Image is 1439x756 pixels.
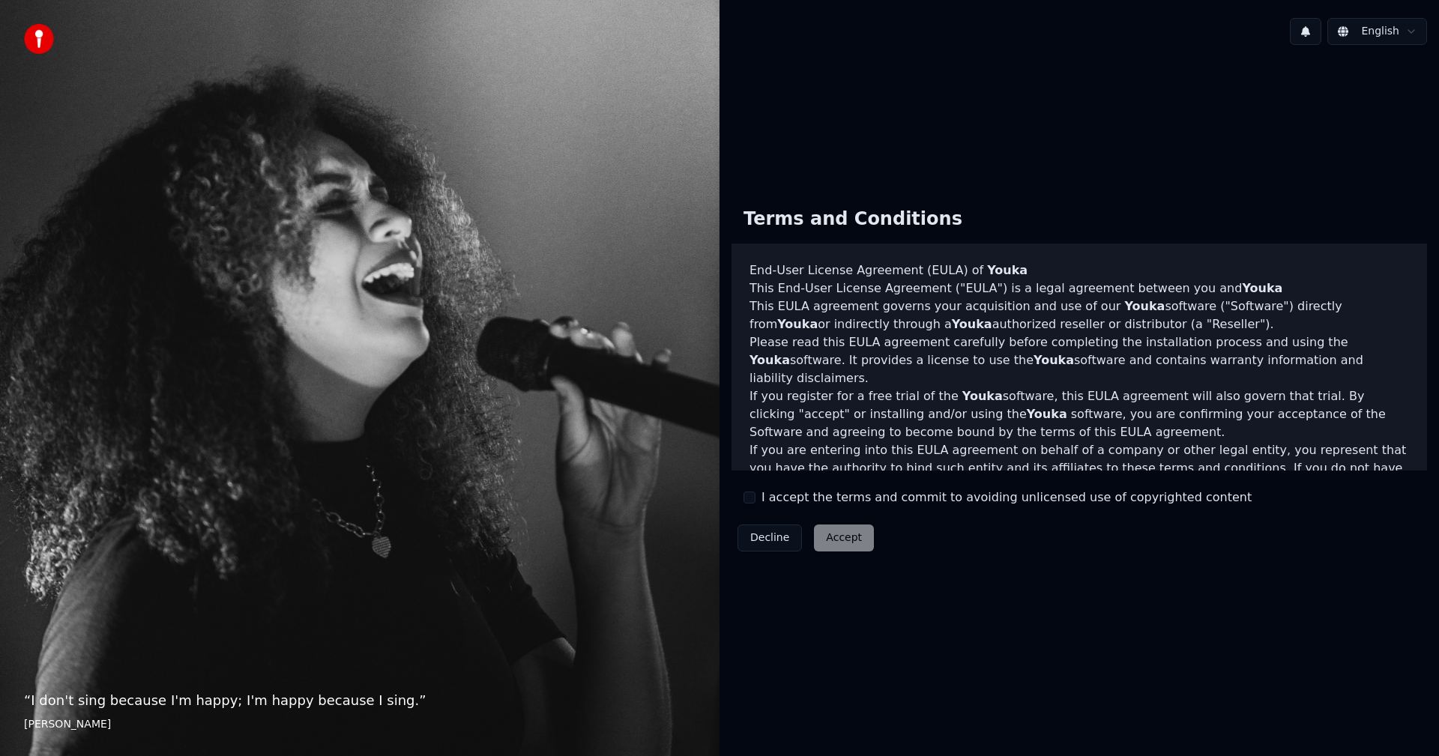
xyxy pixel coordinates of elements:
[737,524,802,551] button: Decline
[1242,281,1282,295] span: Youka
[749,353,790,367] span: Youka
[24,717,696,732] footer: [PERSON_NAME]
[749,261,1409,279] h3: End-User License Agreement (EULA) of
[987,263,1028,277] span: Youka
[962,389,1003,403] span: Youka
[731,196,974,244] div: Terms and Conditions
[24,24,54,54] img: youka
[749,297,1409,333] p: This EULA agreement governs your acquisition and use of our software ("Software") directly from o...
[749,333,1409,387] p: Please read this EULA agreement carefully before completing the installation process and using th...
[1124,299,1165,313] span: Youka
[761,489,1252,506] label: I accept the terms and commit to avoiding unlicensed use of copyrighted content
[749,441,1409,513] p: If you are entering into this EULA agreement on behalf of a company or other legal entity, you re...
[24,690,696,711] p: “ I don't sing because I'm happy; I'm happy because I sing. ”
[749,279,1409,297] p: This End-User License Agreement ("EULA") is a legal agreement between you and
[777,317,818,331] span: Youka
[1027,407,1067,421] span: Youka
[1034,353,1074,367] span: Youka
[952,317,992,331] span: Youka
[749,387,1409,441] p: If you register for a free trial of the software, this EULA agreement will also govern that trial...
